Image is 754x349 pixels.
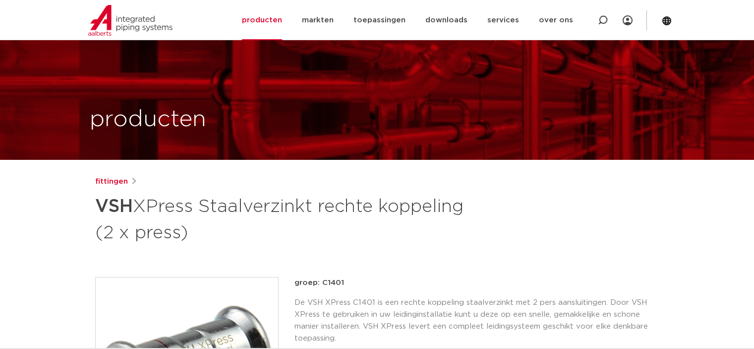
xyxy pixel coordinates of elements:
[294,297,659,345] p: De VSH XPress C1401 is een rechte koppeling staalverzinkt met 2 pers aansluitingen. Door VSH XPre...
[90,104,206,136] h1: producten
[95,176,128,188] a: fittingen
[95,192,467,245] h1: XPress Staalverzinkt rechte koppeling (2 x press)
[95,198,133,215] strong: VSH
[294,277,659,289] p: groep: C1401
